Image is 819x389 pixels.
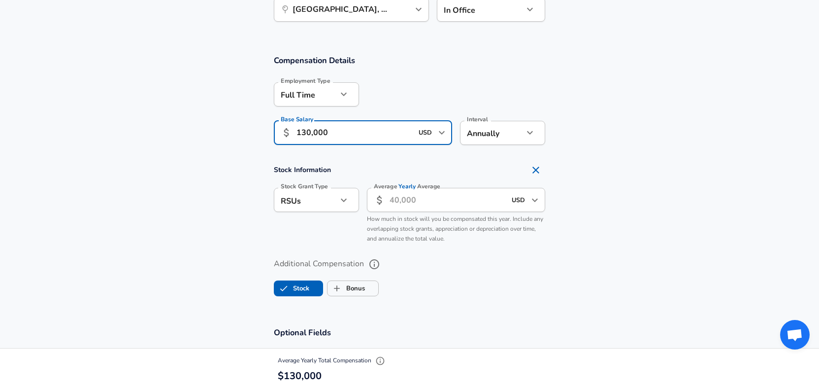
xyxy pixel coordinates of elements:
[366,256,383,273] button: help
[281,78,330,84] label: Employment Type
[367,215,543,243] span: How much in stock will you be compensated this year. Include any overlapping stock grants, apprec...
[509,192,528,208] input: USD
[274,160,546,180] h4: Stock Information
[780,320,810,350] div: Open chat
[526,160,546,180] button: Remove Section
[328,279,346,298] span: Bonus
[327,281,379,296] button: BonusBonus
[390,188,506,212] input: 40,000
[274,279,293,298] span: Stock
[278,356,388,364] span: Average Yearly Total Compensation
[416,125,435,141] input: USD
[460,121,524,145] div: Annually
[528,193,542,207] button: Open
[467,116,488,122] label: Interval
[281,183,328,189] label: Stock Grant Type
[412,2,426,16] button: Open
[274,256,546,273] label: Additional Compensation
[274,327,546,338] h3: Optional Fields
[274,188,337,212] div: RSUs
[398,182,416,191] span: Yearly
[296,121,413,145] input: 100,000
[274,281,323,296] button: StockStock
[274,279,309,298] label: Stock
[328,279,365,298] label: Bonus
[373,354,388,368] button: Explain Total Compensation
[274,55,546,66] h3: Compensation Details
[274,82,337,106] div: Full Time
[374,183,440,189] label: Average Average
[435,126,449,140] button: Open
[281,116,313,122] label: Base Salary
